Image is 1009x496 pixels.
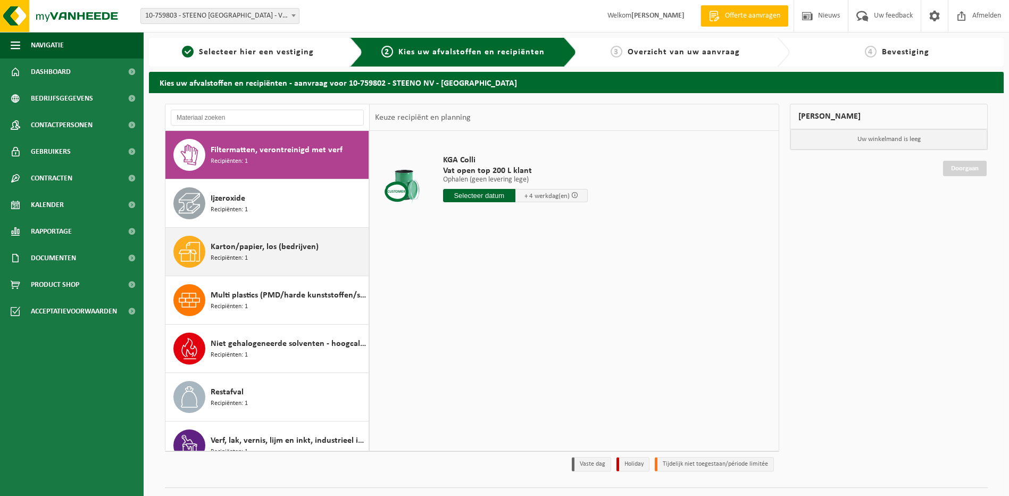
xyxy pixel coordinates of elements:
span: Overzicht van uw aanvraag [628,48,740,56]
button: Verf, lak, vernis, lijm en inkt, industrieel in 200lt-vat Recipiënten: 1 [165,421,369,470]
a: Doorgaan [943,161,987,176]
span: Acceptatievoorwaarden [31,298,117,325]
span: Dashboard [31,59,71,85]
li: Vaste dag [572,457,611,472]
span: Offerte aanvragen [722,11,783,21]
span: Vat open top 200 L klant [443,166,588,176]
span: Recipiënten: 1 [211,205,248,215]
span: Gebruikers [31,138,71,165]
span: Selecteer hier een vestiging [199,48,314,56]
div: [PERSON_NAME] [790,104,988,129]
h2: Kies uw afvalstoffen en recipiënten - aanvraag voor 10-759802 - STEENO NV - [GEOGRAPHIC_DATA] [149,72,1004,93]
span: Recipiënten: 1 [211,156,248,167]
span: KGA Colli [443,155,588,166]
strong: [PERSON_NAME] [631,12,685,20]
span: Bevestiging [882,48,929,56]
span: 10-759803 - STEENO NV - VICHTE [141,9,299,23]
span: 10-759803 - STEENO NV - VICHTE [140,8,299,24]
p: Uw winkelmand is leeg [790,129,987,150]
span: Product Shop [31,271,79,298]
input: Selecteer datum [443,189,515,202]
button: Ijzeroxide Recipiënten: 1 [165,179,369,228]
a: 1Selecteer hier een vestiging [154,46,341,59]
a: Offerte aanvragen [701,5,788,27]
span: Kies uw afvalstoffen en recipiënten [398,48,545,56]
span: Contactpersonen [31,112,93,138]
span: Navigatie [31,32,64,59]
input: Materiaal zoeken [171,110,364,126]
span: Restafval [211,386,244,399]
span: Documenten [31,245,76,271]
span: 2 [381,46,393,57]
span: Recipiënten: 1 [211,399,248,409]
span: 3 [611,46,622,57]
li: Tijdelijk niet toegestaan/période limitée [655,457,774,472]
button: Restafval Recipiënten: 1 [165,373,369,421]
div: Keuze recipiënt en planning [370,104,476,131]
span: Recipiënten: 1 [211,253,248,263]
li: Holiday [616,457,649,472]
button: Multi plastics (PMD/harde kunststoffen/spanbanden/EPS/folie naturel/folie gemengd) Recipiënten: 1 [165,276,369,325]
span: Rapportage [31,218,72,245]
span: Verf, lak, vernis, lijm en inkt, industrieel in 200lt-vat [211,434,366,447]
span: Recipiënten: 1 [211,350,248,360]
button: Karton/papier, los (bedrijven) Recipiënten: 1 [165,228,369,276]
span: 1 [182,46,194,57]
span: Niet gehalogeneerde solventen - hoogcalorisch in kleinverpakking [211,337,366,350]
span: Ijzeroxide [211,192,245,205]
button: Filtermatten, verontreinigd met verf Recipiënten: 1 [165,131,369,179]
button: Niet gehalogeneerde solventen - hoogcalorisch in kleinverpakking Recipiënten: 1 [165,325,369,373]
span: 4 [865,46,877,57]
span: Kalender [31,192,64,218]
span: Bedrijfsgegevens [31,85,93,112]
span: Contracten [31,165,72,192]
span: Recipiënten: 1 [211,447,248,457]
span: Karton/papier, los (bedrijven) [211,241,319,253]
span: Multi plastics (PMD/harde kunststoffen/spanbanden/EPS/folie naturel/folie gemengd) [211,289,366,302]
span: Filtermatten, verontreinigd met verf [211,144,343,156]
span: + 4 werkdag(en) [524,193,570,200]
span: Recipiënten: 1 [211,302,248,312]
p: Ophalen (geen levering lege) [443,176,588,184]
